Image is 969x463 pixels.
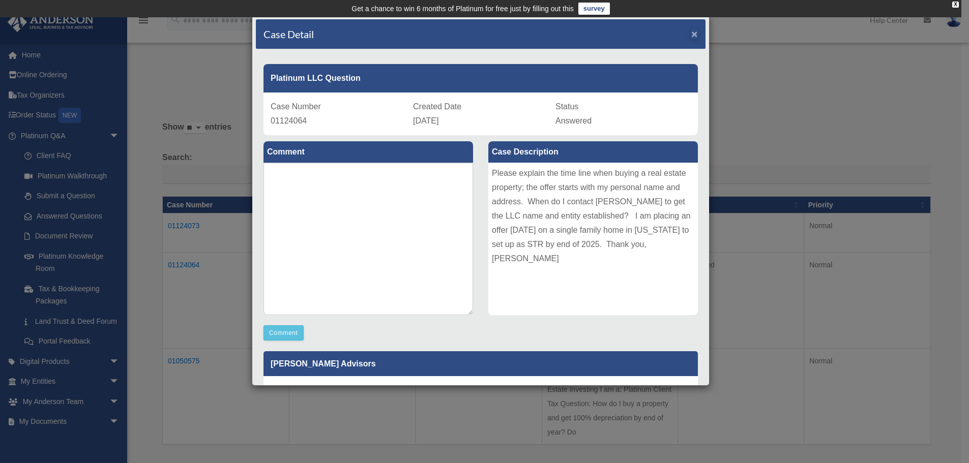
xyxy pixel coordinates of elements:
span: × [691,28,698,40]
div: close [952,2,959,8]
span: [DATE] [413,116,438,125]
label: Comment [263,141,473,163]
span: Case Number [271,102,321,111]
div: Get a chance to win 6 months of Platinum for free just by filling out this [351,3,574,15]
span: Answered [555,116,592,125]
p: [PERSON_NAME] Advisors [263,351,698,376]
label: Case Description [488,141,698,163]
a: survey [578,3,610,15]
button: Comment [263,325,304,341]
div: Please explain the time line when buying a real estate property; the offer starts with my persona... [488,163,698,315]
span: Created Date [413,102,461,111]
div: Platinum LLC Question [263,64,698,92]
span: Status [555,102,578,111]
button: Close [691,28,698,39]
h4: Case Detail [263,27,314,41]
span: 01124064 [271,116,307,125]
